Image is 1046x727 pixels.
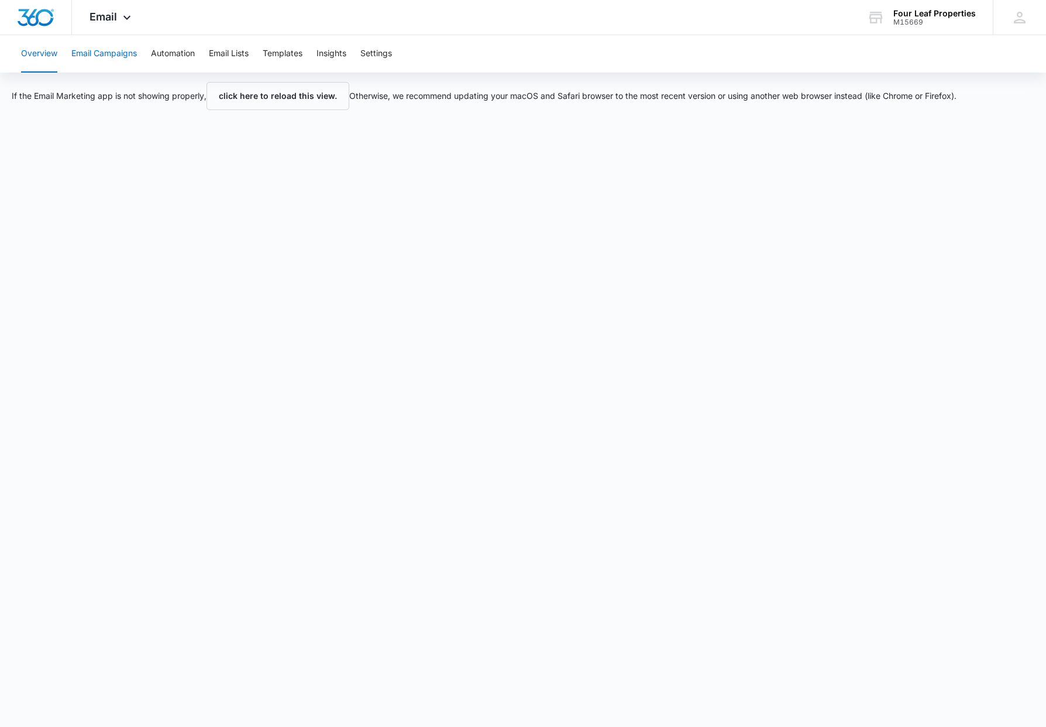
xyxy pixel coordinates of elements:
button: click here to reload this view. [207,82,349,110]
button: Email Campaigns [71,35,137,73]
button: Overview [21,35,57,73]
button: Settings [360,35,392,73]
div: account name [893,9,976,18]
span: Email [90,11,117,23]
button: Templates [263,35,302,73]
p: If the Email Marketing app is not showing properly, Otherwise, we recommend updating your macOS a... [12,82,956,110]
button: Insights [316,35,346,73]
button: Automation [151,35,195,73]
button: Email Lists [209,35,249,73]
div: account id [893,18,976,26]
